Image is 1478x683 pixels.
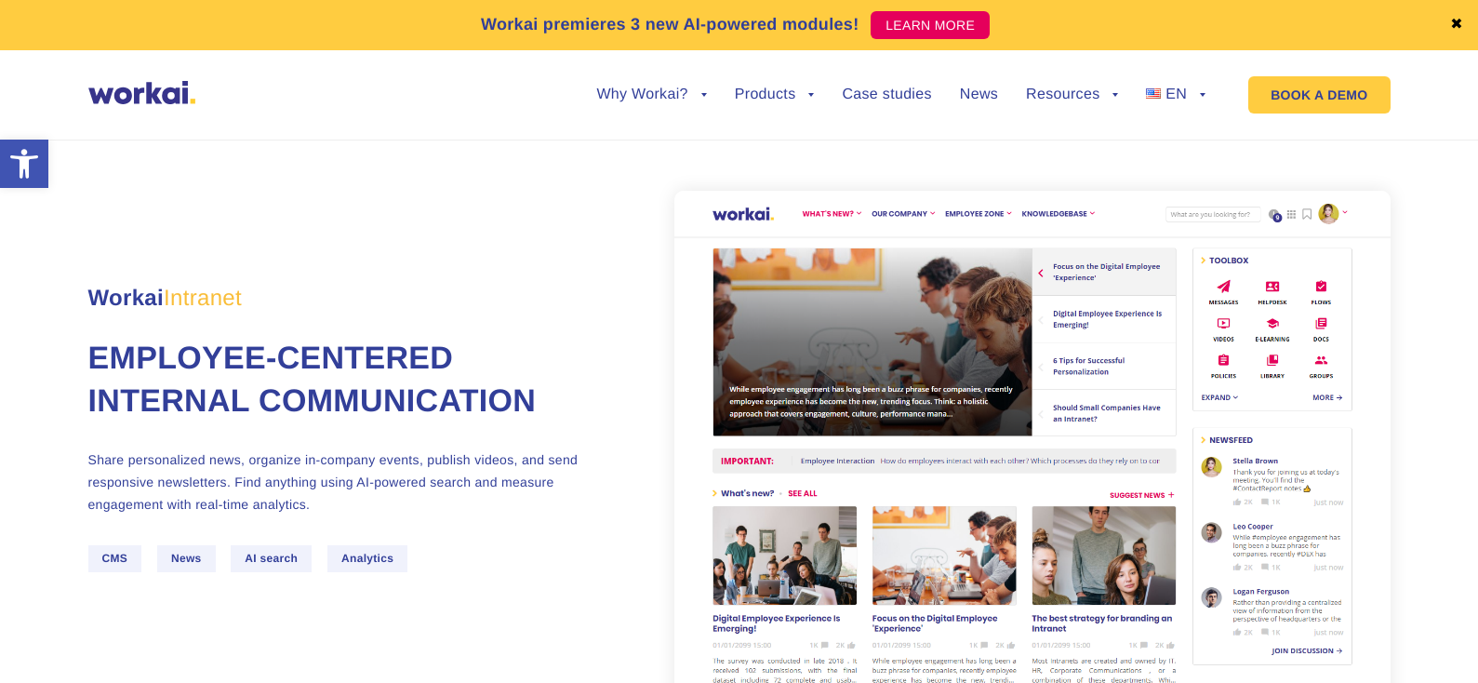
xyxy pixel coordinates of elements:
[327,545,407,572] span: Analytics
[88,338,600,423] h1: Employee-centered internal communication
[1248,76,1390,114] a: BOOK A DEMO
[88,265,242,310] span: Workai
[735,87,815,102] a: Products
[164,286,242,311] em: Intranet
[88,449,600,516] p: Share personalized news, organize in-company events, publish videos, and send responsive newslett...
[596,87,706,102] a: Why Workai?
[481,12,859,37] p: Workai premieres 3 new AI-powered modules!
[960,87,998,102] a: News
[88,545,142,572] span: CMS
[1026,87,1118,102] a: Resources
[1165,87,1187,102] span: EN
[842,87,931,102] a: Case studies
[157,545,216,572] span: News
[871,11,990,39] a: LEARN MORE
[1450,18,1463,33] a: ✖
[231,545,312,572] span: AI search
